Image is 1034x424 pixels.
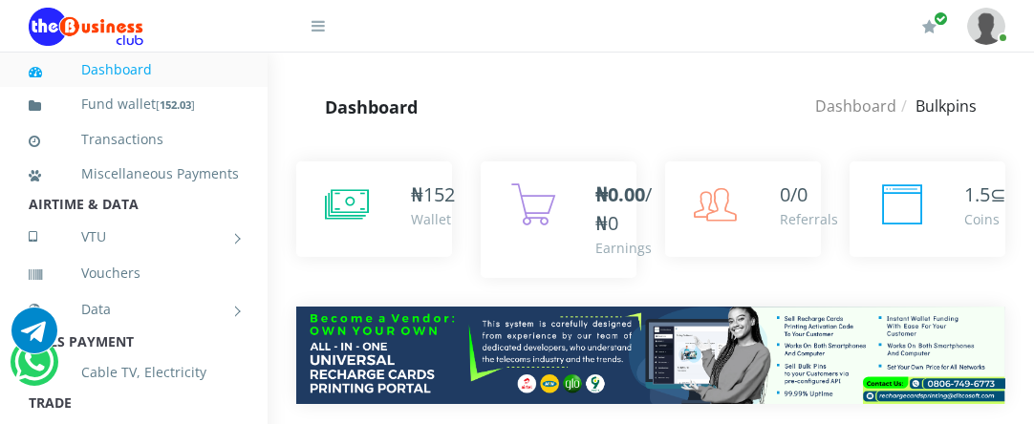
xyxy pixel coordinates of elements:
a: ₦0.00/₦0 Earnings [481,161,636,278]
img: User [967,8,1005,45]
b: 152.03 [160,97,191,112]
span: /₦0 [595,181,652,236]
span: 152 [423,181,455,207]
a: ₦152 Wallet [296,161,452,257]
b: ₦0.00 [595,181,645,207]
a: Dashboard [29,48,239,92]
span: 1.5 [964,181,990,207]
a: VTU [29,213,239,261]
div: Coins [964,209,1006,229]
span: Renew/Upgrade Subscription [934,11,948,26]
div: ⊆ [964,180,1006,209]
a: Transactions [29,117,239,161]
strong: Dashboard [325,95,418,118]
a: Fund wallet[152.03] [29,82,239,127]
a: 0/0 Referrals [665,161,821,257]
a: Miscellaneous Payments [29,152,239,196]
a: Data [29,286,239,333]
div: Earnings [595,238,652,258]
img: Logo [29,8,143,46]
a: Vouchers [29,251,239,295]
div: Wallet [411,209,455,229]
small: [ ] [156,97,195,112]
img: multitenant_rcp.png [296,307,1005,404]
i: Renew/Upgrade Subscription [922,19,937,34]
div: ₦ [411,180,455,209]
a: Chat for support [11,322,57,353]
span: 0/0 [780,181,808,207]
div: Referrals [780,209,838,229]
a: Cable TV, Electricity [29,350,239,394]
a: Dashboard [815,95,896,117]
li: Bulkpins [896,95,977,117]
a: Chat for support [14,353,54,385]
